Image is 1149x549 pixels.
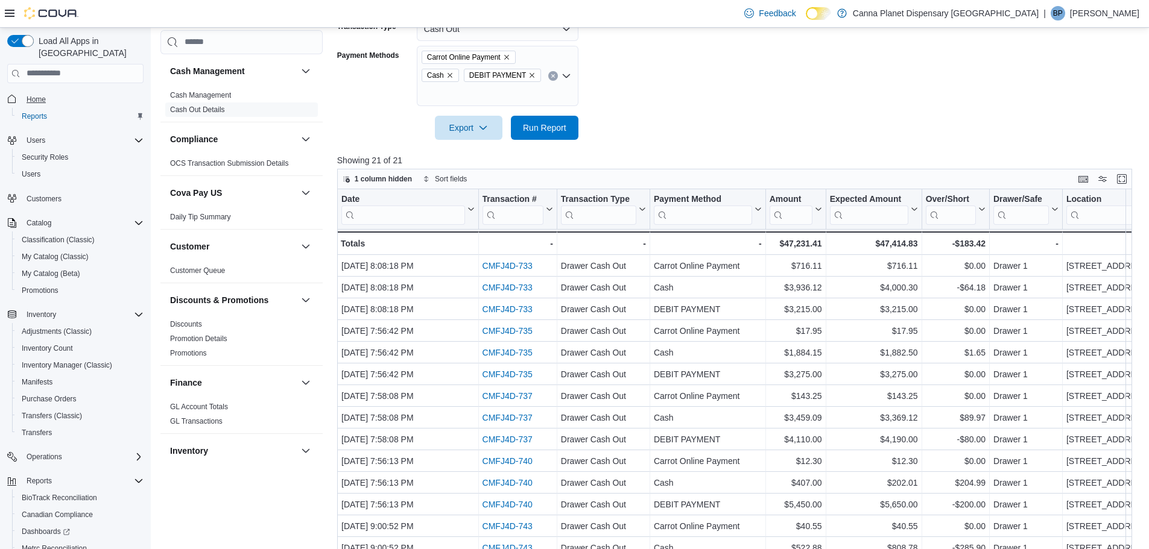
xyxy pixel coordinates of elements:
[12,265,148,282] button: My Catalog (Beta)
[829,236,917,251] div: $47,414.83
[170,212,231,222] span: Daily Tip Summary
[17,233,100,247] a: Classification (Classic)
[561,324,646,338] div: Drawer Cash Out
[17,283,63,298] a: Promotions
[829,302,917,316] div: $3,215.00
[548,71,558,81] button: Clear input
[341,432,475,447] div: [DATE] 7:58:08 PM
[17,167,45,181] a: Users
[654,193,752,224] div: Payment Method
[2,472,148,489] button: Reports
[561,432,646,447] div: Drawer Cash Out
[170,105,225,114] a: Cash Out Details
[435,116,502,140] button: Export
[17,375,57,389] a: Manifests
[993,193,1049,205] div: Drawer/Safe
[829,389,917,403] div: $143.25
[170,105,225,115] span: Cash Out Details
[17,392,81,406] a: Purchase Orders
[482,369,532,379] a: CMFJ4D-735
[170,266,225,275] a: Customer Queue
[170,90,231,100] span: Cash Management
[925,236,985,251] div: -$183.42
[482,348,532,357] a: CMFJ4D-735
[1115,172,1129,186] button: Enter fullscreen
[561,193,636,224] div: Transaction Type
[22,450,144,464] span: Operations
[769,259,821,273] div: $716.11
[170,334,227,344] span: Promotion Details
[427,51,501,63] span: Carrot Online Payment
[769,302,821,316] div: $3,215.00
[22,527,70,536] span: Dashboards
[170,377,202,389] h3: Finance
[17,491,144,505] span: BioTrack Reconciliation
[12,231,148,248] button: Classification (Classic)
[170,294,268,306] h3: Discounts & Promotions
[829,193,908,205] div: Expected Amount
[925,324,985,338] div: $0.00
[562,71,571,81] button: Open list of options
[22,510,93,519] span: Canadian Compliance
[654,280,762,295] div: Cash
[769,432,821,447] div: $4,110.00
[993,345,1059,360] div: Drawer 1
[27,136,45,145] span: Users
[170,159,289,168] a: OCS Transaction Submission Details
[170,349,207,357] a: Promotions
[1051,6,1065,20] div: Binal Patel
[993,324,1059,338] div: Drawer 1
[170,133,296,145] button: Compliance
[22,344,73,353] span: Inventory Count
[482,413,532,422] a: CMFJ4D-737
[170,91,231,99] a: Cash Management
[17,324,144,339] span: Adjustments (Classic)
[12,374,148,391] button: Manifests
[422,51,516,64] span: Carrot Online Payment
[170,377,296,389] button: Finance
[17,249,144,264] span: My Catalog (Classic)
[170,294,296,306] button: Discounts & Promotions
[435,174,467,184] span: Sort fields
[654,302,762,316] div: DEBIT PAYMENT
[759,7,796,19] span: Feedback
[170,403,228,411] a: GL Account Totals
[22,133,50,148] button: Users
[482,283,532,292] a: CMFJ4D-733
[993,302,1059,316] div: Drawer 1
[829,259,917,273] div: $716.11
[925,193,975,205] div: Over/Short
[561,367,646,381] div: Drawer Cash Out
[829,280,917,295] div: $4,000.30
[17,266,85,281] a: My Catalog (Beta)
[22,428,52,438] span: Transfers
[170,417,223,425] a: GL Transactions
[12,424,148,441] button: Transfers
[561,345,646,360] div: Drawer Cash Out
[829,410,917,425] div: $3,369.12
[806,7,831,20] input: Dark Mode
[17,507,98,522] a: Canadian Compliance
[17,266,144,281] span: My Catalog (Beta)
[528,72,536,79] button: Remove DEBIT PAYMENT from selection in this group
[2,90,148,108] button: Home
[654,236,762,251] div: -
[482,236,552,251] div: -
[17,524,75,539] a: Dashboards
[829,345,917,360] div: $1,882.50
[925,280,985,295] div: -$64.18
[482,193,543,205] div: Transaction #
[561,193,646,224] button: Transaction Type
[422,69,459,82] span: Cash
[170,402,228,412] span: GL Account Totals
[925,410,985,425] div: $89.97
[17,341,144,356] span: Inventory Count
[22,92,144,107] span: Home
[299,375,313,390] button: Finance
[12,391,148,407] button: Purchase Orders
[769,280,821,295] div: $3,936.12
[17,524,144,539] span: Dashboards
